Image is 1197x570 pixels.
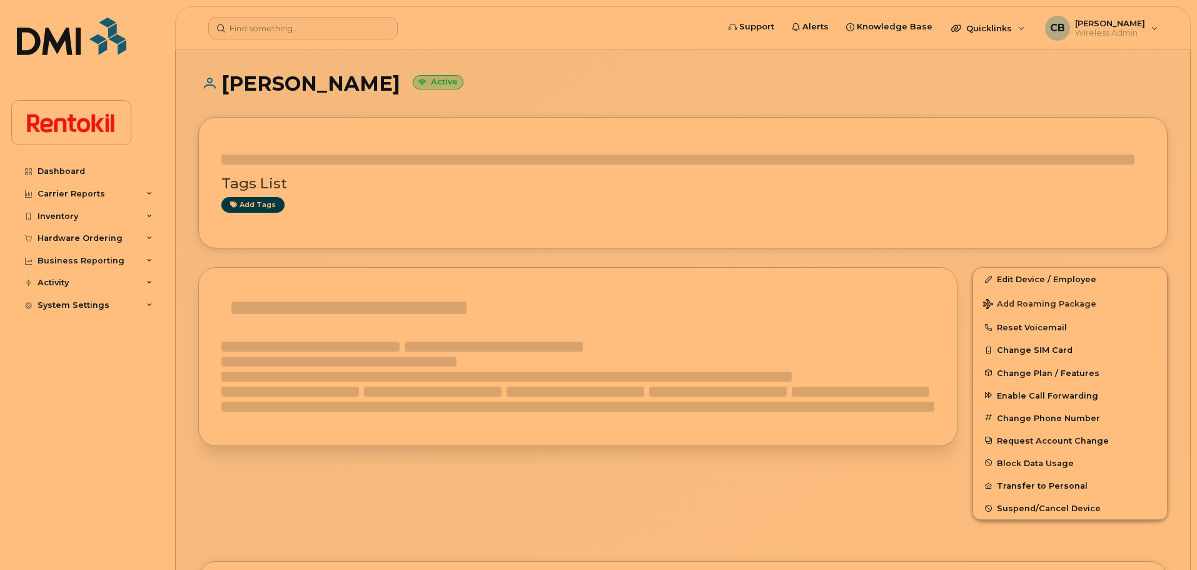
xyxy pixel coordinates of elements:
[973,474,1167,497] button: Transfer to Personal
[973,362,1167,384] button: Change Plan / Features
[973,452,1167,474] button: Block Data Usage
[973,338,1167,361] button: Change SIM Card
[997,504,1101,513] span: Suspend/Cancel Device
[973,316,1167,338] button: Reset Voicemail
[973,290,1167,316] button: Add Roaming Package
[997,390,1098,400] span: Enable Call Forwarding
[221,197,285,213] a: Add tags
[973,429,1167,452] button: Request Account Change
[973,497,1167,519] button: Suspend/Cancel Device
[221,176,1144,191] h3: Tags List
[973,268,1167,290] a: Edit Device / Employee
[997,368,1099,377] span: Change Plan / Features
[198,73,1168,94] h1: [PERSON_NAME]
[973,384,1167,407] button: Enable Call Forwarding
[983,299,1096,311] span: Add Roaming Package
[413,75,463,89] small: Active
[973,407,1167,429] button: Change Phone Number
